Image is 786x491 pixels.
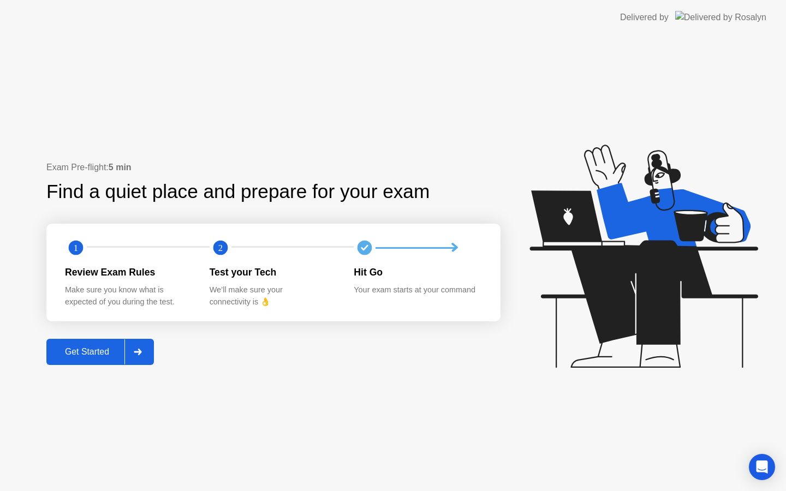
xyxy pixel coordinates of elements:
[109,163,132,172] b: 5 min
[354,284,481,296] div: Your exam starts at your command
[749,454,775,480] div: Open Intercom Messenger
[210,265,337,279] div: Test your Tech
[65,284,192,308] div: Make sure you know what is expected of you during the test.
[218,243,223,253] text: 2
[46,177,431,206] div: Find a quiet place and prepare for your exam
[675,11,766,23] img: Delivered by Rosalyn
[620,11,669,24] div: Delivered by
[210,284,337,308] div: We’ll make sure your connectivity is 👌
[74,243,78,253] text: 1
[50,347,124,357] div: Get Started
[46,339,154,365] button: Get Started
[65,265,192,279] div: Review Exam Rules
[46,161,501,174] div: Exam Pre-flight:
[354,265,481,279] div: Hit Go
